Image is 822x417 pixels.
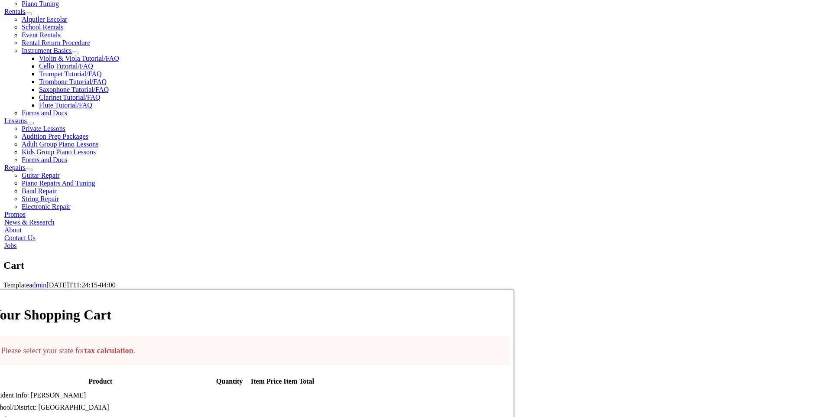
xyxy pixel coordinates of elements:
a: Saxophone Tutorial/FAQ [39,86,109,93]
button: Open submenu of Instrument Basics [71,52,78,54]
th: Item Price [250,375,283,388]
a: Forms and Docs [22,109,67,117]
a: Repairs [4,164,26,171]
button: Open submenu of Repairs [26,169,32,171]
span: [DATE]T11:24:15-04:00 [46,281,115,289]
a: Contact Us [4,234,36,241]
a: String Repair [22,195,59,202]
a: Instrument Basics [22,47,71,54]
a: School Rentals [22,23,63,31]
strong: tax calculation [84,346,133,355]
a: Flute Tutorial/FAQ [39,101,92,109]
a: Rental Return Procedure [22,39,90,46]
a: Kids Group Piano Lessons [22,148,96,156]
a: Band Repair [22,187,56,195]
a: Guitar Repair [22,172,60,179]
a: Private Lessons [22,125,65,132]
a: Event Rentals [22,31,60,39]
a: Forms and Docs [22,156,67,163]
a: About [4,226,22,234]
a: Audition Prep Packages [22,133,88,140]
th: Item Total [283,375,315,388]
a: admin [29,281,46,289]
a: Promos [4,211,26,218]
a: Alquiler Escolar [22,16,67,23]
a: Trumpet Tutorial/FAQ [39,70,101,78]
a: Violin & Viola Tutorial/FAQ [39,55,119,62]
button: Open submenu of Rentals [25,13,32,15]
a: Jobs [4,242,16,249]
a: Piano Repairs And Tuning [22,179,95,187]
a: Lessons [4,117,27,124]
a: Trombone Tutorial/FAQ [39,78,107,85]
button: Open submenu of Lessons [27,122,34,124]
a: News & Research [4,218,55,226]
a: Adult Group Piano Lessons [22,140,98,148]
a: Rentals [4,8,25,15]
a: Electronic Repair [22,203,70,210]
a: Cello Tutorial/FAQ [39,62,93,70]
a: Clarinet Tutorial/FAQ [39,94,101,101]
th: Quantity [209,375,250,388]
span: Template [3,281,29,289]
